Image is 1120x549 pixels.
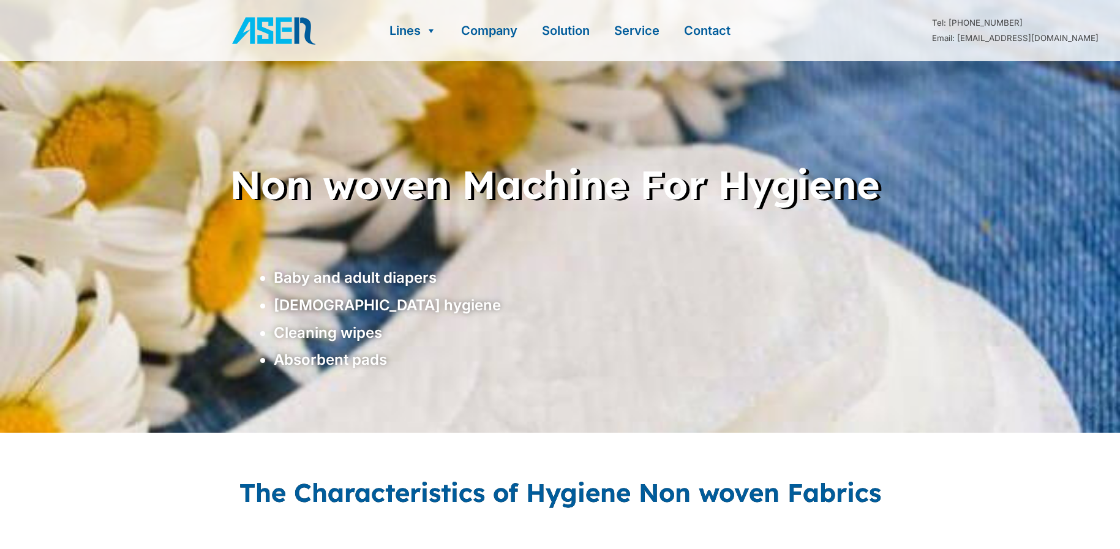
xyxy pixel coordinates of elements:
a: ASEN Nonwoven Machinery [229,23,318,35]
a: Email: [EMAIL_ADDRESS][DOMAIN_NAME] [932,33,1099,43]
li: Absorbent pads [274,346,891,374]
li: Baby and adult diapers [274,264,891,292]
h3: The Characteristics of Hygiene Non woven Fabrics [199,476,922,509]
li: Cleaning wipes [274,319,891,347]
li: [DEMOGRAPHIC_DATA] hygiene [274,292,891,319]
a: Tel: [PHONE_NUMBER] [932,18,1023,28]
h2: Non woven Machine For Hygiene [230,153,891,215]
